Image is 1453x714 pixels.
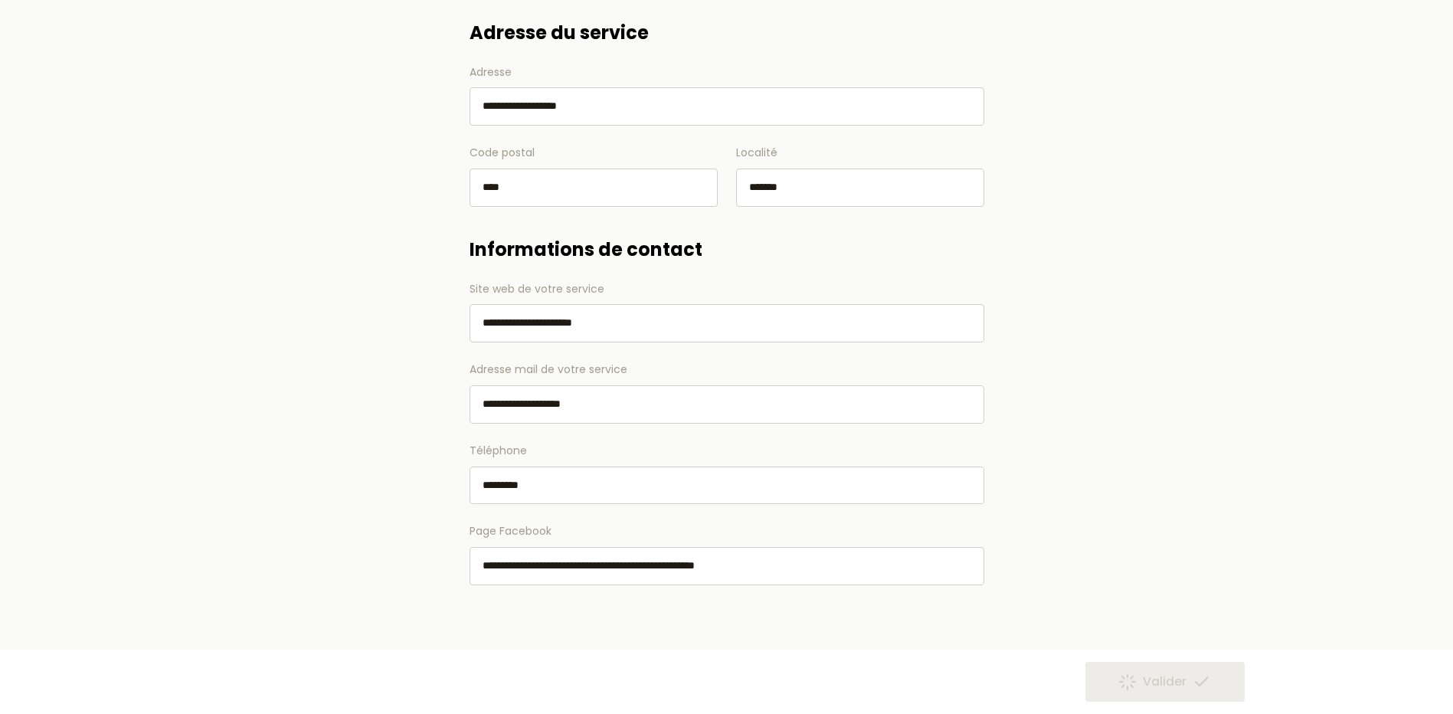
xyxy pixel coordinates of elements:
[470,64,984,126] label: Adresse
[470,304,984,342] input: Site web de votre service
[736,169,984,207] input: Localité
[470,385,984,424] input: Adresse mail de votre service
[470,237,984,262] h2: Informations de contact
[736,144,984,207] label: Localité
[470,169,718,207] input: Code postal
[470,361,984,424] label: Adresse mail de votre service
[470,21,984,45] h2: Adresse du service
[470,547,984,585] input: Page Facebook
[470,144,718,207] label: Code postal
[470,87,984,126] input: Adresse
[470,442,984,505] label: Téléphone
[470,522,984,585] label: Page Facebook
[1085,662,1245,702] button: Valider
[470,467,984,505] input: Téléphone
[470,280,984,343] label: Site web de votre service
[1143,673,1186,691] span: Valider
